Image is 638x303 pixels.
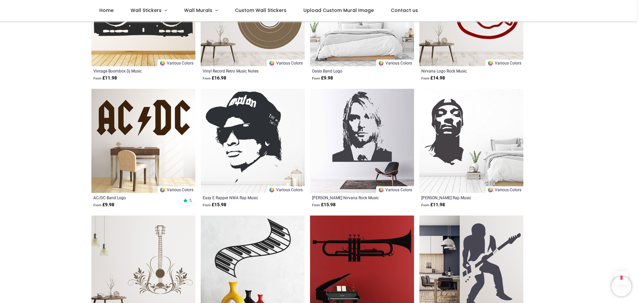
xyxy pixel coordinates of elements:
[421,203,429,207] span: From
[158,60,195,66] a: Various Colors
[312,75,333,81] strong: £ 9.98
[159,60,165,66] img: Color Wheel
[485,60,523,66] a: Various Colors
[487,187,493,193] img: Color Wheel
[419,89,523,193] img: Snoop Dogg Rap Music Wall Sticker
[158,186,195,193] a: Various Colors
[203,195,283,200] a: Easy E Rapper NWA Rap Music
[421,68,501,74] a: Nirvana Logo Rock Music
[487,60,493,66] img: Color Wheel
[184,7,212,14] span: Wall Murals
[93,203,101,207] span: From
[131,7,161,14] span: Wall Stickers
[93,68,173,74] a: Vintage Boombox Dj Music
[611,276,631,296] iframe: Brevo live chat
[421,202,445,208] strong: £ 11.98
[203,202,226,208] strong: £ 15.98
[189,198,192,204] span: 5
[203,68,283,74] a: Vinyl Record Retro Music Notes
[310,89,414,193] img: Kurt Cobain Nirvana Rock Music Wall Sticker
[421,195,501,200] a: [PERSON_NAME] Rap Music
[312,202,336,208] strong: £ 15.98
[378,60,384,66] img: Color Wheel
[99,7,114,14] span: Home
[203,76,211,80] span: From
[421,75,445,81] strong: £ 14.98
[303,7,374,14] span: Upload Custom Mural Image
[312,203,320,207] span: From
[269,60,275,66] img: Color Wheel
[93,75,117,81] strong: £ 11.98
[93,195,173,200] a: AC/DC Band Logo
[421,76,429,80] span: From
[312,68,392,74] a: Oasis Band Logo
[203,75,226,81] strong: £ 16.98
[93,202,114,208] strong: £ 9.98
[391,7,418,14] span: Contact us
[93,76,101,80] span: From
[485,186,523,193] a: Various Colors
[159,187,165,193] img: Color Wheel
[267,60,305,66] a: Various Colors
[235,7,286,14] span: Custom Wall Stickers
[312,76,320,80] span: From
[376,186,414,193] a: Various Colors
[203,203,211,207] span: From
[91,89,195,193] img: AC/DC Band Logo Wall Sticker
[201,89,305,193] img: Easy E Rapper NWA Rap Music Wall Sticker
[378,187,384,193] img: Color Wheel
[376,60,414,66] a: Various Colors
[267,186,305,193] a: Various Colors
[269,187,275,193] img: Color Wheel
[312,195,392,200] a: [PERSON_NAME] Nirvana Rock Music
